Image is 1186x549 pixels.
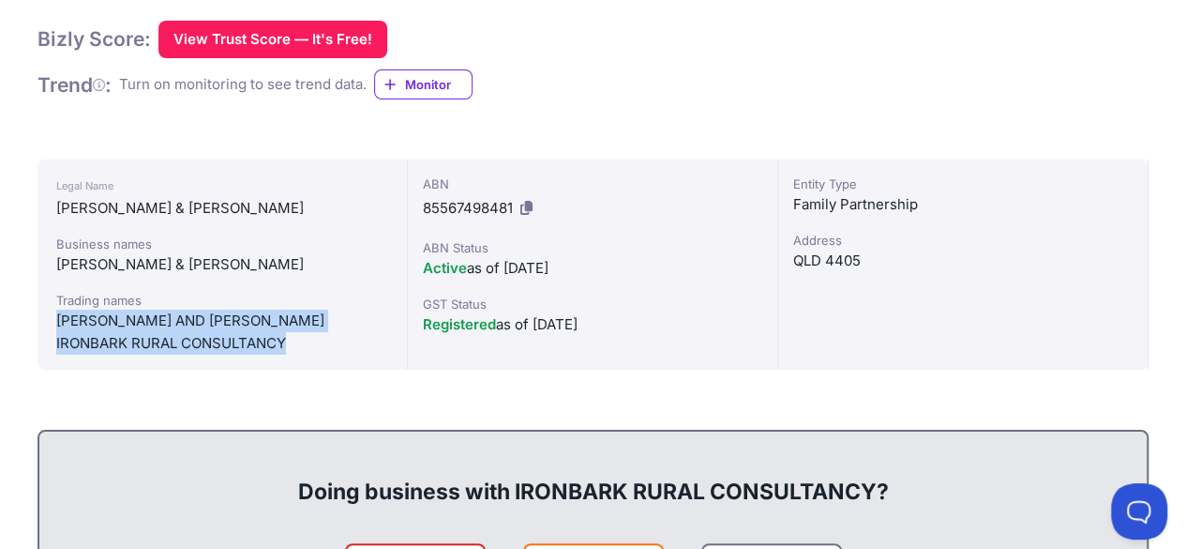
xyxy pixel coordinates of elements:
[405,75,472,94] span: Monitor
[793,193,1133,216] div: Family Partnership
[793,175,1133,193] div: Entity Type
[423,315,496,333] span: Registered
[793,250,1133,272] div: QLD 4405
[1111,483,1167,540] iframe: Toggle Customer Support
[38,72,112,98] h1: Trend :
[56,253,388,276] div: [PERSON_NAME] & [PERSON_NAME]
[793,231,1133,250] div: Address
[158,21,387,58] button: View Trust Score — It's Free!
[58,447,1128,507] div: Doing business with IRONBARK RURAL CONSULTANCY?
[56,310,388,332] div: [PERSON_NAME] AND [PERSON_NAME]
[56,197,388,220] div: [PERSON_NAME] & [PERSON_NAME]
[38,26,151,52] h1: Bizly Score:
[423,175,762,193] div: ABN
[56,332,388,355] div: IRONBARK RURAL CONSULTANCY
[56,235,388,253] div: Business names
[374,69,473,99] a: Monitor
[423,313,762,336] div: as of [DATE]
[423,259,467,277] span: Active
[423,199,513,217] span: 85567498481
[56,291,388,310] div: Trading names
[423,238,762,257] div: ABN Status
[423,257,762,280] div: as of [DATE]
[423,295,762,313] div: GST Status
[56,175,388,197] div: Legal Name
[119,74,367,96] div: Turn on monitoring to see trend data.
